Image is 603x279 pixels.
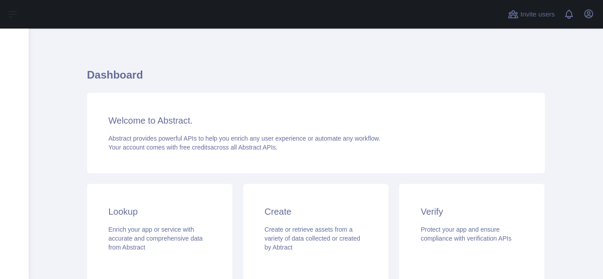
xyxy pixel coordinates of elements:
[109,226,203,251] span: Enrich your app or service with accurate and comprehensive data from Abstract
[87,68,545,89] h1: Dashboard
[265,226,360,251] span: Create or retrieve assets from a variety of data collected or created by Abtract
[109,114,523,127] h3: Welcome to Abstract.
[506,7,557,21] button: Invite users
[109,144,278,151] span: Your account comes with across all Abstract APIs.
[520,9,555,20] span: Invite users
[421,205,523,218] h3: Verify
[109,205,211,218] h3: Lookup
[109,135,381,142] span: Abstract provides powerful APIs to help you enrich any user experience or automate any workflow.
[421,226,511,242] span: Protect your app and ensure compliance with verification APIs
[180,144,211,151] span: free credits
[265,205,367,218] h3: Create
